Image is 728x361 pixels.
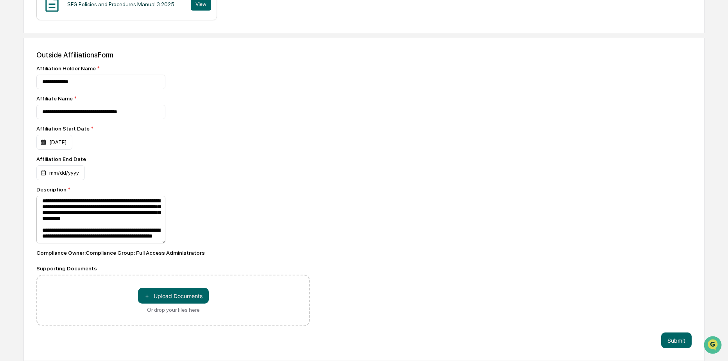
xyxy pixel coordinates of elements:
[36,186,310,193] div: Description
[36,250,310,256] div: Compliance Owner : Compliance Group: Full Access Administrators
[36,165,85,180] div: mm/dd/yyyy
[138,288,209,304] button: Or drop your files here
[27,68,99,74] div: We're available if you need us!
[36,265,310,272] div: Supporting Documents
[703,335,724,356] iframe: Open customer support
[8,60,22,74] img: 1746055101610-c473b297-6a78-478c-a979-82029cc54cd1
[661,332,692,348] button: Submit
[27,60,128,68] div: Start new chat
[55,132,95,138] a: Powered byPylon
[16,98,50,106] span: Preclearance
[78,132,95,138] span: Pylon
[36,156,154,162] div: Affiliation End Date
[36,125,154,132] div: Affiliation Start Date
[57,99,63,105] div: 🗄️
[36,51,692,59] div: Outside Affiliations Form
[36,135,72,150] div: [DATE]
[147,307,200,313] div: Or drop your files here
[144,292,150,300] span: ＋
[65,98,97,106] span: Attestations
[8,114,14,120] div: 🔎
[16,113,49,121] span: Data Lookup
[5,110,52,124] a: 🔎Data Lookup
[67,1,174,7] div: SFG Policies and Procedures Manual 3.2025
[36,65,310,71] div: Affiliation Holder Name
[8,16,142,29] p: How can we help?
[5,95,54,109] a: 🖐️Preclearance
[133,62,142,71] button: Start new chat
[8,99,14,105] div: 🖐️
[36,95,310,102] div: Affiliate Name
[54,95,100,109] a: 🗄️Attestations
